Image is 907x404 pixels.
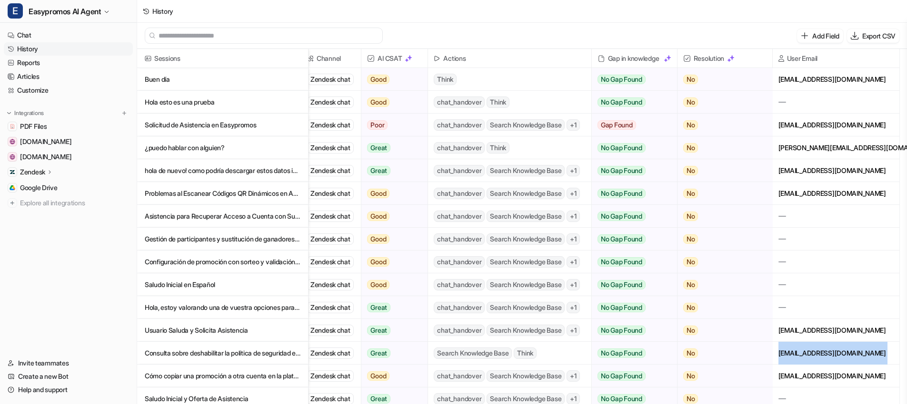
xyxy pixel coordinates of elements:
[487,325,565,336] span: Search Knowledge Base
[145,273,300,296] p: Saludo Inicial en Español
[307,74,354,85] div: Zendesk chat
[678,91,765,114] button: No
[6,110,12,116] img: expand menu
[367,326,390,335] span: Great
[678,159,765,182] button: No
[367,143,390,153] span: Great
[4,29,133,42] a: Chat
[443,49,466,68] h2: Actions
[20,137,71,146] span: [DOMAIN_NAME]
[773,182,899,204] div: [EMAIL_ADDRESS][DOMAIN_NAME]
[365,49,424,68] span: AI CSAT
[145,250,300,273] p: Configuración de promoción con sorteo y validación de ticket de compra
[434,302,485,313] span: chat_handover
[678,365,765,387] button: No
[10,154,15,160] img: www.easypromosapp.com
[434,74,457,85] span: Think
[598,212,646,221] span: No Gap Found
[596,49,673,68] div: Gap in knowledge
[361,342,422,365] button: Great
[434,142,485,154] span: chat_handover
[598,120,636,130] span: Gap Found
[4,120,133,133] a: PDF FilesPDF Files
[434,96,485,108] span: chat_handover
[487,302,565,313] span: Search Knowledge Base
[592,136,670,159] button: No Gap Found
[683,280,698,289] span: No
[598,303,646,312] span: No Gap Found
[678,68,765,91] button: No
[592,182,670,205] button: No Gap Found
[307,302,354,313] div: Zendesk chat
[361,205,422,228] button: Good
[598,326,646,335] span: No Gap Found
[367,394,390,404] span: Great
[305,49,357,68] span: Channel
[598,189,646,198] span: No Gap Found
[20,167,45,177] p: Zendesk
[683,394,698,404] span: No
[847,29,899,43] button: Export CSV
[487,96,509,108] span: Think
[683,371,698,381] span: No
[4,383,133,396] a: Help and support
[592,205,670,228] button: No Gap Found
[4,42,133,56] a: History
[307,188,354,199] div: Zendesk chat
[367,348,390,358] span: Great
[20,122,47,131] span: PDF Files
[598,143,646,153] span: No Gap Found
[678,273,765,296] button: No
[145,91,300,114] p: Hola esto es una prueba
[598,257,646,267] span: No Gap Found
[678,136,765,159] button: No
[20,183,58,192] span: Google Drive
[367,234,389,244] span: Good
[10,139,15,144] img: easypromos-apiref.redoc.ly
[592,319,670,342] button: No Gap Found
[487,188,565,199] span: Search Knowledge Base
[683,120,698,130] span: No
[567,119,580,131] span: + 1
[4,84,133,97] a: Customize
[145,342,300,365] p: Consulta sobre deshabilitar la política de seguridad en la landing page de Easypromos
[307,279,354,290] div: Zendesk chat
[678,296,765,319] button: No
[592,296,670,319] button: No Gap Found
[592,342,670,365] button: No Gap Found
[434,188,485,199] span: chat_handover
[567,165,580,176] span: + 1
[307,347,354,359] div: Zendesk chat
[307,211,354,222] div: Zendesk chat
[567,279,580,290] span: + 1
[4,196,133,210] a: Explore all integrations
[361,250,422,273] button: Good
[20,195,129,211] span: Explore all integrations
[14,109,44,117] p: Integrations
[145,205,300,228] p: Asistencia para Recuperar Acceso a Cuenta con Suscripción Mensual
[773,68,899,90] div: [EMAIL_ADDRESS][DOMAIN_NAME]
[367,280,389,289] span: Good
[598,75,646,84] span: No Gap Found
[592,250,670,273] button: No Gap Found
[598,348,646,358] span: No Gap Found
[4,370,133,383] a: Create a new Bot
[592,68,670,91] button: No Gap Found
[567,325,580,336] span: + 1
[367,120,388,130] span: Poor
[678,182,765,205] button: No
[598,371,646,381] span: No Gap Found
[567,211,580,222] span: + 1
[4,108,47,118] button: Integrations
[434,165,485,176] span: chat_handover
[434,370,485,382] span: chat_handover
[678,205,765,228] button: No
[567,188,580,199] span: + 1
[307,233,354,245] div: Zendesk chat
[367,212,389,221] span: Good
[487,165,565,176] span: Search Knowledge Base
[773,319,899,341] div: [EMAIL_ADDRESS][DOMAIN_NAME]
[592,273,670,296] button: No Gap Found
[567,256,580,268] span: + 1
[8,3,23,19] span: E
